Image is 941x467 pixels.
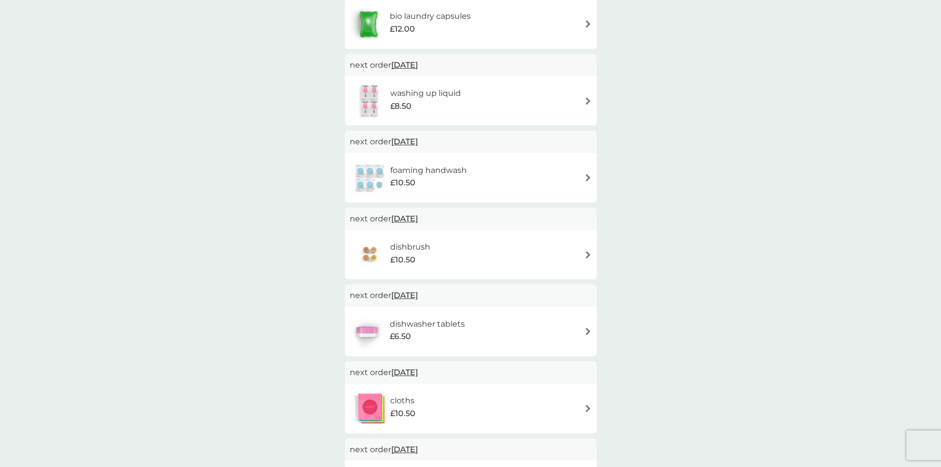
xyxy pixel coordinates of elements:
[584,328,592,335] img: arrow right
[391,363,418,382] span: [DATE]
[390,87,461,100] h6: washing up liquid
[390,241,430,254] h6: dishbrush
[350,84,390,118] img: washing up liquid
[350,289,592,302] p: next order
[350,7,387,42] img: bio laundry capsules
[350,314,384,349] img: dishwasher tablets
[350,237,390,272] img: dishbrush
[390,330,411,343] span: £6.50
[391,209,418,228] span: [DATE]
[390,10,471,23] h6: bio laundry capsules
[390,100,411,113] span: £8.50
[391,55,418,75] span: [DATE]
[350,391,390,426] img: cloths
[390,407,415,420] span: £10.50
[584,405,592,412] img: arrow right
[350,443,592,456] p: next order
[350,212,592,225] p: next order
[350,366,592,379] p: next order
[391,440,418,459] span: [DATE]
[350,135,592,148] p: next order
[584,251,592,258] img: arrow right
[390,164,467,177] h6: foaming handwash
[350,59,592,72] p: next order
[390,176,415,189] span: £10.50
[350,161,390,195] img: foaming handwash
[584,174,592,181] img: arrow right
[390,254,415,266] span: £10.50
[390,394,415,407] h6: cloths
[390,23,415,36] span: £12.00
[390,318,465,331] h6: dishwasher tablets
[584,20,592,28] img: arrow right
[584,97,592,105] img: arrow right
[391,286,418,305] span: [DATE]
[391,132,418,151] span: [DATE]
